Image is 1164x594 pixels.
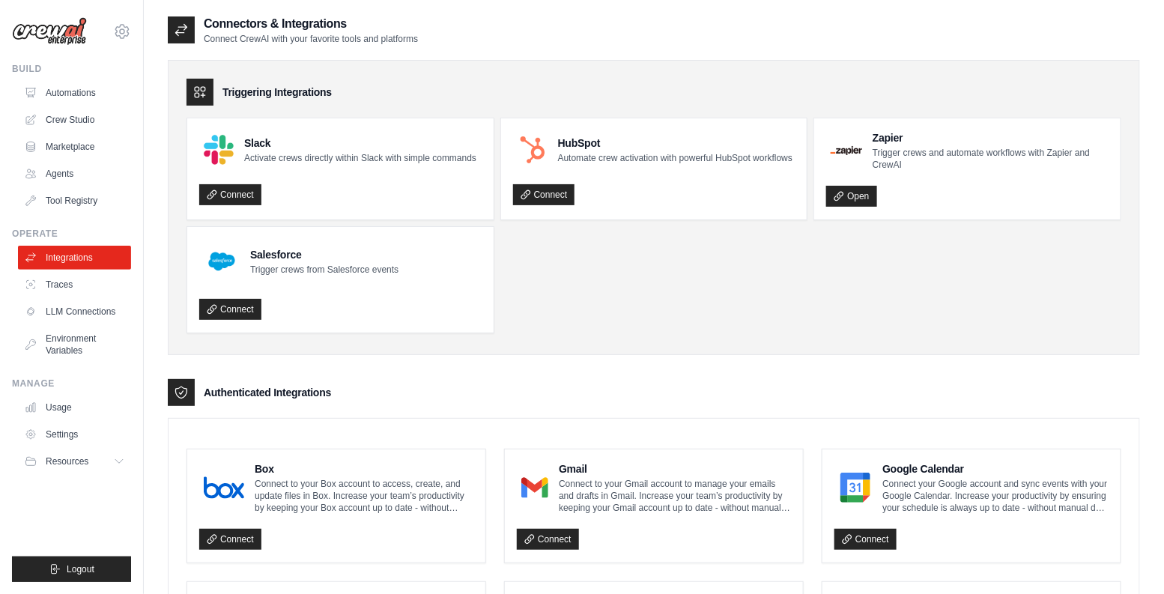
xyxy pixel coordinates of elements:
[834,529,897,550] a: Connect
[831,146,862,155] img: Zapier Logo
[12,557,131,582] button: Logout
[18,108,131,132] a: Crew Studio
[46,455,88,467] span: Resources
[12,17,87,46] img: Logo
[204,135,234,165] img: Slack Logo
[199,184,261,205] a: Connect
[18,449,131,473] button: Resources
[839,473,872,503] img: Google Calendar Logo
[12,378,131,390] div: Manage
[882,478,1109,514] p: Connect your Google account and sync events with your Google Calendar. Increase your productivity...
[12,63,131,75] div: Build
[204,385,331,400] h3: Authenticated Integrations
[18,396,131,419] a: Usage
[199,529,261,550] a: Connect
[204,15,418,33] h2: Connectors & Integrations
[521,473,548,503] img: Gmail Logo
[12,228,131,240] div: Operate
[204,473,244,503] img: Box Logo
[255,461,473,476] h4: Box
[559,461,791,476] h4: Gmail
[18,162,131,186] a: Agents
[244,136,476,151] h4: Slack
[18,81,131,105] a: Automations
[18,189,131,213] a: Tool Registry
[250,264,398,276] p: Trigger crews from Salesforce events
[18,246,131,270] a: Integrations
[873,147,1109,171] p: Trigger crews and automate workflows with Zapier and CrewAI
[513,184,575,205] a: Connect
[18,135,131,159] a: Marketplace
[204,33,418,45] p: Connect CrewAI with your favorite tools and platforms
[559,478,791,514] p: Connect to your Gmail account to manage your emails and drafts in Gmail. Increase your team’s pro...
[199,299,261,320] a: Connect
[18,422,131,446] a: Settings
[882,461,1109,476] h4: Google Calendar
[255,478,473,514] p: Connect to your Box account to access, create, and update files in Box. Increase your team’s prod...
[250,247,398,262] h4: Salesforce
[18,273,131,297] a: Traces
[222,85,332,100] h3: Triggering Integrations
[518,135,548,165] img: HubSpot Logo
[558,136,792,151] h4: HubSpot
[558,152,792,164] p: Automate crew activation with powerful HubSpot workflows
[244,152,476,164] p: Activate crews directly within Slack with simple commands
[204,243,240,279] img: Salesforce Logo
[18,327,131,363] a: Environment Variables
[873,130,1109,145] h4: Zapier
[826,186,876,207] a: Open
[517,529,579,550] a: Connect
[18,300,131,324] a: LLM Connections
[67,563,94,575] span: Logout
